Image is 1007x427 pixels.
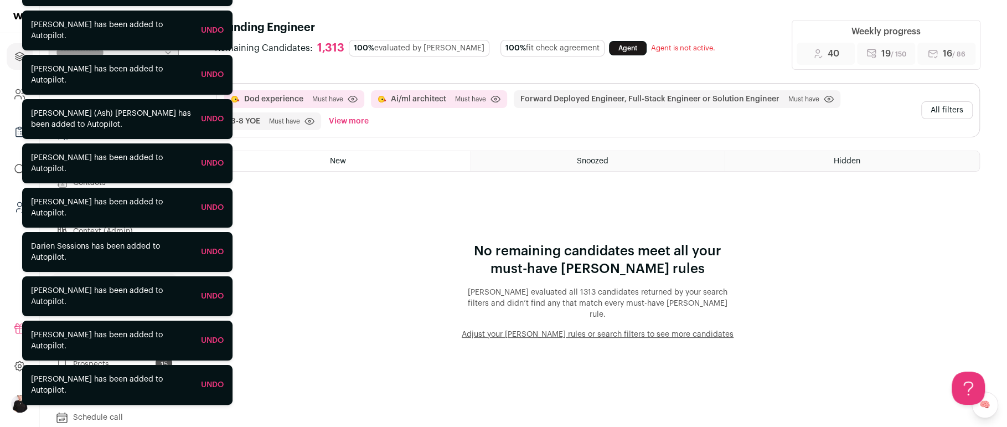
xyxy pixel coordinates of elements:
[459,329,736,340] button: Adjust your [PERSON_NAME] rules or search filters to see more candidates
[31,241,192,263] div: Darien Sessions has been added to Autopilot.
[576,157,608,165] span: Snoozed
[391,94,446,105] button: Ai/ml architect
[972,392,998,418] a: 🧠
[520,94,779,105] button: Forward Deployed Engineer, Full-Stack Engineer or Solution Engineer
[31,285,192,307] div: [PERSON_NAME] has been added to Autopilot.
[201,292,224,300] a: Undo
[244,94,303,105] button: Dod experience
[943,47,965,60] span: 16
[31,330,192,352] div: [PERSON_NAME] has been added to Autopilot.
[31,19,192,42] div: [PERSON_NAME] has been added to Autopilot.
[7,119,33,145] a: Company Lists
[459,243,736,278] p: No remaining candidates meet all your must-have [PERSON_NAME] rules
[215,42,313,55] span: Remaining Candidates:
[231,116,260,127] button: 3-8 YOE
[471,151,725,171] a: Snoozed
[952,51,965,58] span: / 86
[833,157,860,165] span: Hidden
[500,40,605,56] div: fit check agreement
[354,44,374,52] span: 100%
[725,151,979,171] a: Hidden
[881,47,906,60] span: 19
[891,51,906,58] span: / 150
[459,287,736,320] p: [PERSON_NAME] evaluated all 1313 candidates returned by your search filters and didn’t find any t...
[201,27,224,34] a: Undo
[201,337,224,344] a: Undo
[201,248,224,256] a: Undo
[7,194,33,220] a: Leads (Backoffice)
[952,372,985,405] iframe: Help Scout Beacon - Open
[349,40,489,56] div: evaluated by [PERSON_NAME]
[609,41,647,55] a: Agent
[11,395,29,413] img: 9240684-medium_jpg
[269,117,300,126] span: Must have
[327,112,371,130] button: View more
[455,95,486,104] span: Must have
[31,197,192,219] div: [PERSON_NAME] has been added to Autopilot.
[851,25,921,38] div: Weekly progress
[788,95,819,104] span: Must have
[7,43,33,70] a: Projects
[13,13,26,19] img: wellfound-shorthand-0d5821cbd27db2630d0214b213865d53afaa358527fdda9d0ea32b1df1b89c2c.svg
[505,44,526,52] span: 100%
[201,381,224,389] a: Undo
[7,81,33,107] a: Company and ATS Settings
[201,160,224,167] a: Undo
[312,95,343,104] span: Must have
[31,64,192,86] div: [PERSON_NAME] has been added to Autopilot.
[11,395,29,413] button: Open dropdown
[330,157,346,165] span: New
[201,115,224,123] a: Undo
[921,101,973,119] button: All filters
[201,71,224,79] a: Undo
[201,204,224,212] a: Undo
[828,47,839,60] span: 40
[31,152,192,174] div: [PERSON_NAME] has been added to Autopilot.
[651,44,715,52] span: Agent is not active.
[31,108,192,130] div: [PERSON_NAME] (Ash) [PERSON_NAME] has been added to Autopilot.
[215,20,722,35] h1: Founding Engineer
[317,42,344,55] div: 1,313
[31,374,192,396] div: [PERSON_NAME] has been added to Autopilot.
